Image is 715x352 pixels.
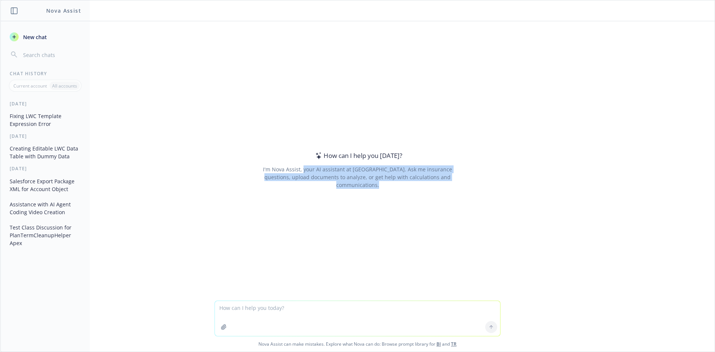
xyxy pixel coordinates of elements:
button: Salesforce Export Package XML for Account Object [7,175,84,195]
button: Test Class Discussion for PlanTermCleanupHelper Apex [7,221,84,249]
button: Creating Editable LWC Data Table with Dummy Data [7,142,84,162]
div: [DATE] [1,165,90,172]
span: New chat [22,33,47,41]
h1: Nova Assist [46,7,81,15]
p: All accounts [52,83,77,89]
div: How can I help you [DATE]? [313,151,402,161]
button: Assistance with AI Agent Coding Video Creation [7,198,84,218]
span: Nova Assist can make mistakes. Explore what Nova can do: Browse prompt library for and [3,336,712,352]
button: Fixing LWC Template Expression Error [7,110,84,130]
a: TR [451,341,457,347]
p: Current account [13,83,47,89]
div: [DATE] [1,101,90,107]
div: I'm Nova Assist, your AI assistant at [GEOGRAPHIC_DATA]. Ask me insurance questions, upload docum... [252,165,462,189]
input: Search chats [22,50,81,60]
div: [DATE] [1,133,90,139]
a: BI [436,341,441,347]
div: Chat History [1,70,90,77]
button: New chat [7,30,84,44]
